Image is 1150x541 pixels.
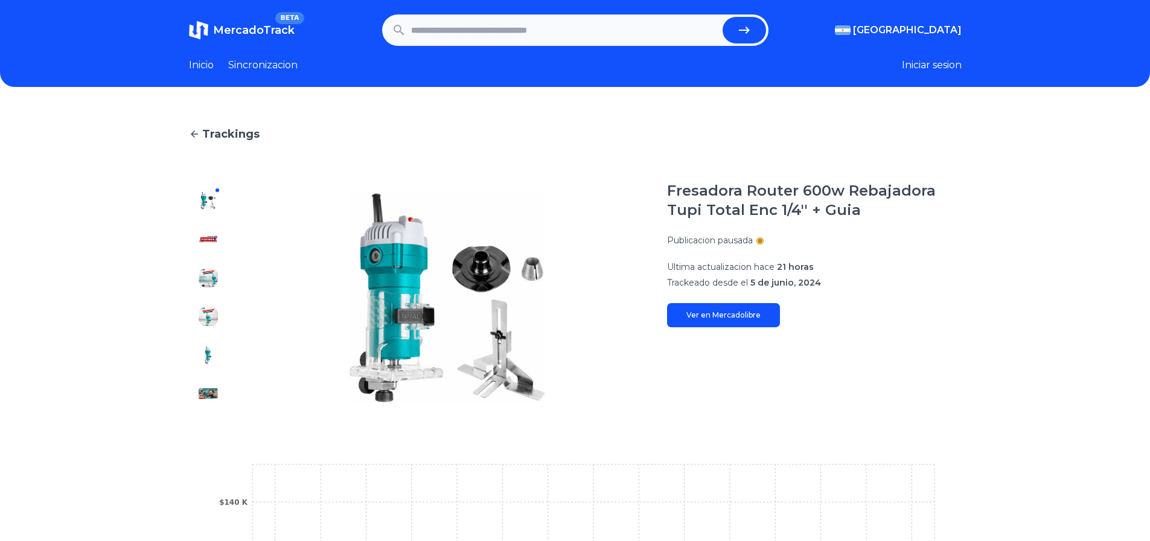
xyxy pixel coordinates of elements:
[219,498,248,507] tspan: $140 K
[228,58,298,72] a: Sincronizacion
[189,21,208,40] img: MercadoTrack
[199,345,218,365] img: Fresadora Router 600w Rebajadora Tupi Total Enc 1/4'' + Guia
[902,58,962,72] button: Iniciar sesion
[199,384,218,403] img: Fresadora Router 600w Rebajadora Tupi Total Enc 1/4'' + Guia
[667,261,775,272] span: Ultima actualizacion hace
[667,181,962,220] h1: Fresadora Router 600w Rebajadora Tupi Total Enc 1/4'' + Guia
[667,234,753,246] p: Publicacion pausada
[777,261,814,272] span: 21 horas
[189,126,962,142] a: Trackings
[199,307,218,326] img: Fresadora Router 600w Rebajadora Tupi Total Enc 1/4'' + Guia
[199,229,218,249] img: Fresadora Router 600w Rebajadora Tupi Total Enc 1/4'' + Guia
[835,23,962,37] button: [GEOGRAPHIC_DATA]
[199,268,218,287] img: Fresadora Router 600w Rebajadora Tupi Total Enc 1/4'' + Guia
[202,126,260,142] span: Trackings
[667,303,780,327] a: Ver en Mercadolibre
[189,21,295,40] a: MercadoTrackBETA
[199,191,218,210] img: Fresadora Router 600w Rebajadora Tupi Total Enc 1/4'' + Guia
[213,24,295,37] span: MercadoTrack
[667,277,748,288] span: Trackeado desde el
[275,12,304,24] span: BETA
[189,58,214,72] a: Inicio
[750,277,821,288] span: 5 de junio, 2024
[835,25,851,35] img: Argentina
[853,23,962,37] span: [GEOGRAPHIC_DATA]
[252,181,643,413] img: Fresadora Router 600w Rebajadora Tupi Total Enc 1/4'' + Guia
